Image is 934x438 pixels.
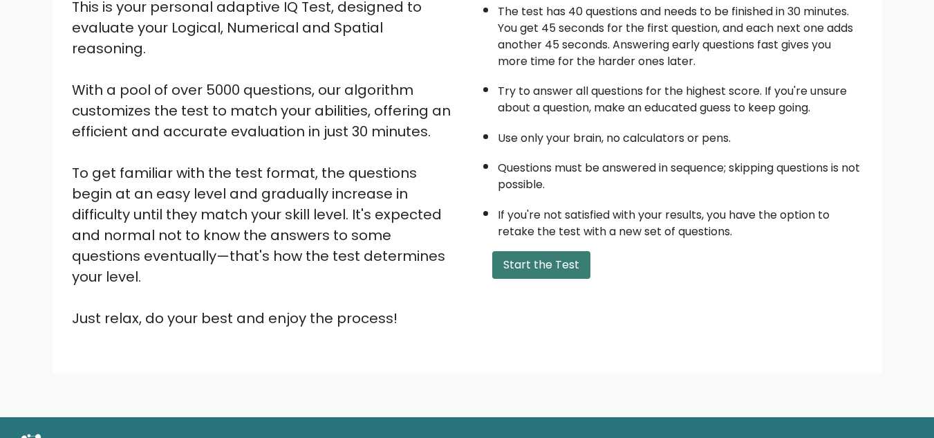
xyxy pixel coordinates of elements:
[498,76,863,116] li: Try to answer all questions for the highest score. If you're unsure about a question, make an edu...
[492,251,590,279] button: Start the Test
[498,153,863,193] li: Questions must be answered in sequence; skipping questions is not possible.
[498,123,863,147] li: Use only your brain, no calculators or pens.
[498,200,863,240] li: If you're not satisfied with your results, you have the option to retake the test with a new set ...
